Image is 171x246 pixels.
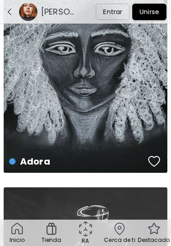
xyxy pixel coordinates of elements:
button: Unirse [132,4,166,20]
img: down [5,8,14,16]
img: favorites [148,155,160,168]
button: Entrar [96,4,130,20]
p: RA [82,237,89,245]
h6: [PERSON_NAME] [41,6,74,17]
div: animation [78,221,93,237]
p: Inicio [10,236,25,244]
p: Cerca de ti [104,236,135,244]
h4: Adora [9,155,148,168]
a: Cerca de ti [103,220,137,246]
a: Destacado [137,220,171,246]
p: Destacado [138,236,170,244]
button: down [4,6,16,18]
p: Unirse [140,7,159,17]
a: Tienda [34,220,68,246]
p: Tienda [41,236,62,244]
p: Entrar [103,7,122,17]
